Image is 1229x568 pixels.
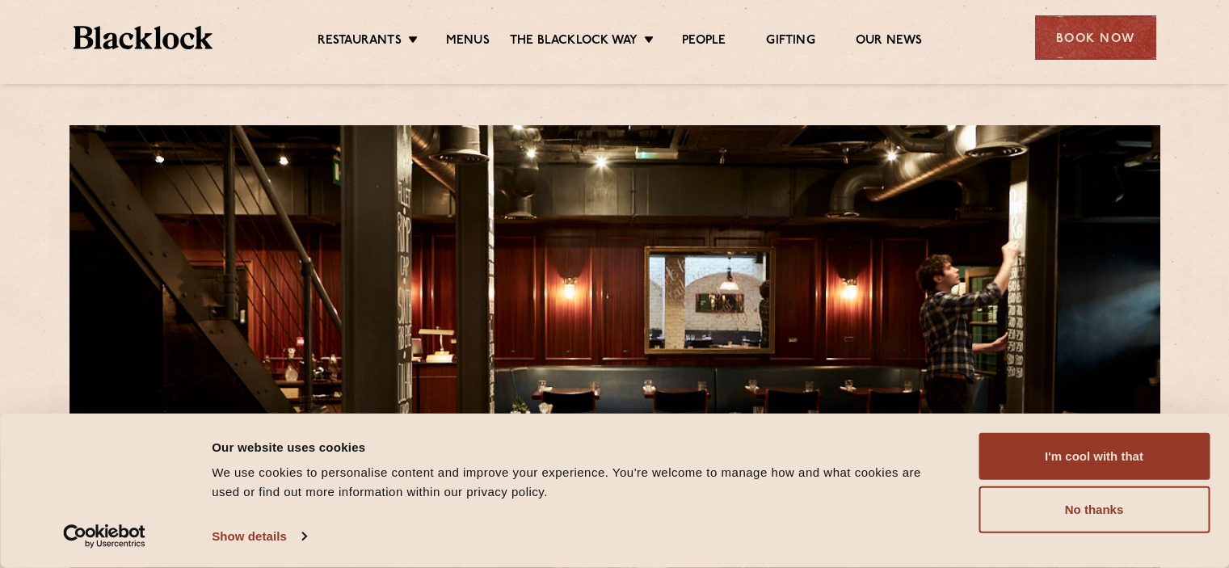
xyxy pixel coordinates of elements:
div: Our website uses cookies [212,437,942,457]
a: People [682,33,726,51]
a: Usercentrics Cookiebot - opens in a new window [34,524,175,549]
img: BL_Textured_Logo-footer-cropped.svg [74,26,213,49]
div: Book Now [1035,15,1156,60]
a: Gifting [766,33,814,51]
a: Our News [856,33,923,51]
a: Menus [446,33,490,51]
a: The Blacklock Way [510,33,638,51]
div: We use cookies to personalise content and improve your experience. You're welcome to manage how a... [212,463,942,502]
button: No thanks [979,486,1210,533]
a: Show details [212,524,305,549]
button: I'm cool with that [979,433,1210,480]
a: Restaurants [318,33,402,51]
